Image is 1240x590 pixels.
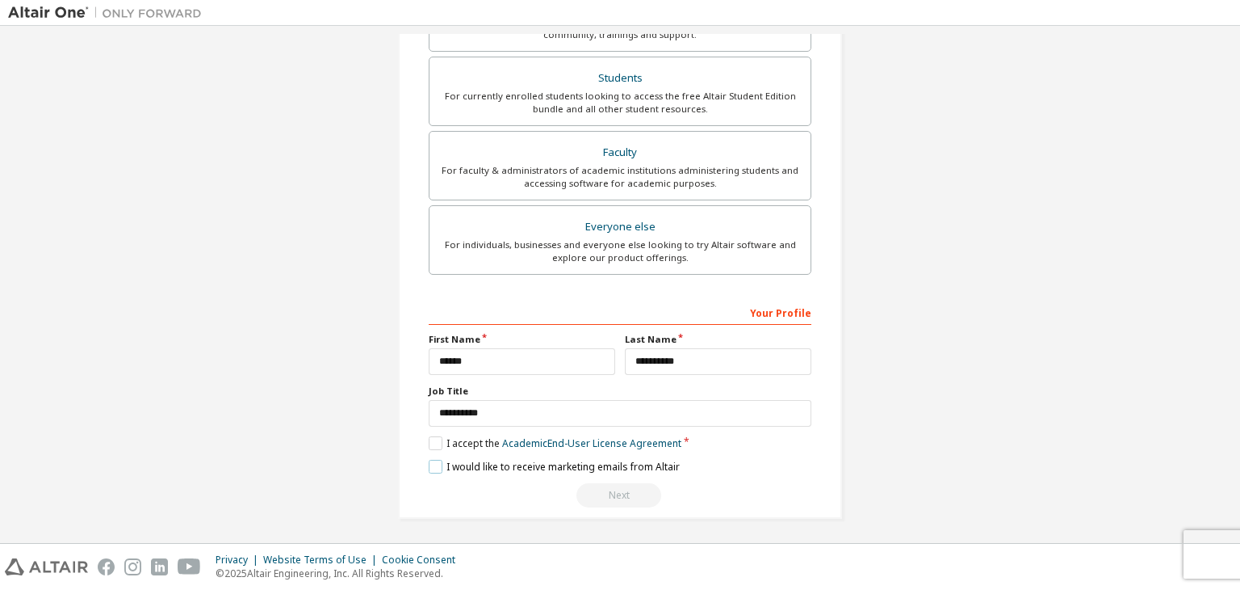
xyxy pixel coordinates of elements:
label: I would like to receive marketing emails from Altair [429,460,680,474]
div: Privacy [216,554,263,567]
a: Academic End-User License Agreement [502,436,681,450]
div: Everyone else [439,216,801,238]
div: Provide a valid email to continue [429,483,811,508]
label: I accept the [429,436,681,450]
div: For currently enrolled students looking to access the free Altair Student Edition bundle and all ... [439,90,801,116]
label: Last Name [625,333,811,346]
div: Faculty [439,141,801,164]
div: Website Terms of Use [263,554,382,567]
img: instagram.svg [124,558,141,575]
img: facebook.svg [98,558,115,575]
label: Job Title [429,385,811,398]
img: linkedin.svg [151,558,168,575]
div: For faculty & administrators of academic institutions administering students and accessing softwa... [439,164,801,190]
div: Students [439,67,801,90]
img: youtube.svg [178,558,201,575]
p: © 2025 Altair Engineering, Inc. All Rights Reserved. [216,567,465,580]
div: Cookie Consent [382,554,465,567]
label: First Name [429,333,615,346]
div: Your Profile [429,299,811,325]
img: altair_logo.svg [5,558,88,575]
div: For individuals, businesses and everyone else looking to try Altair software and explore our prod... [439,238,801,264]
img: Altair One [8,5,210,21]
